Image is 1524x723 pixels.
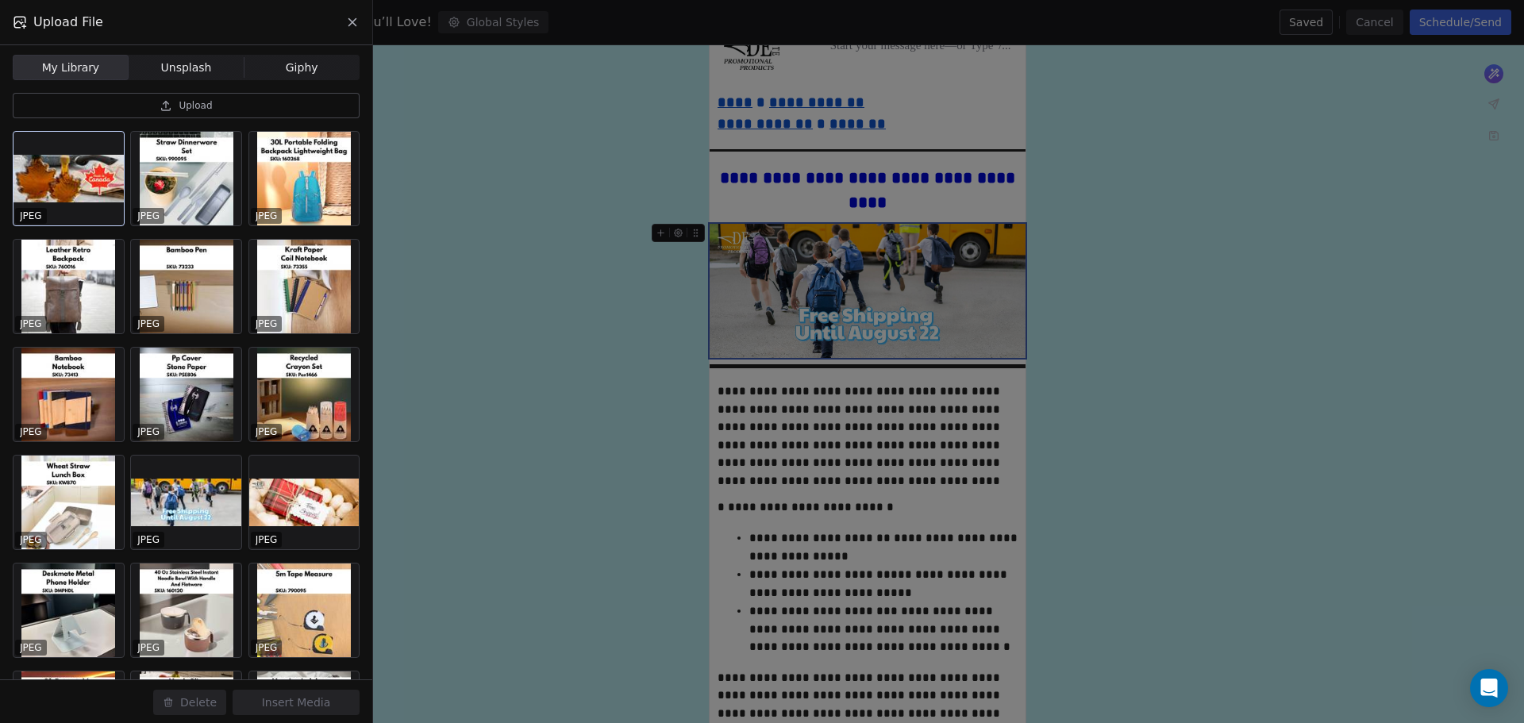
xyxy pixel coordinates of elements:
[20,317,42,330] p: JPEG
[20,533,42,546] p: JPEG
[161,60,212,76] span: Unsplash
[256,641,278,654] p: JPEG
[233,690,360,715] button: Insert Media
[137,317,160,330] p: JPEG
[179,99,212,112] span: Upload
[286,60,318,76] span: Giphy
[256,210,278,222] p: JPEG
[256,425,278,438] p: JPEG
[153,690,226,715] button: Delete
[137,641,160,654] p: JPEG
[256,317,278,330] p: JPEG
[20,425,42,438] p: JPEG
[137,533,160,546] p: JPEG
[20,210,42,222] p: JPEG
[20,641,42,654] p: JPEG
[137,425,160,438] p: JPEG
[13,93,360,118] button: Upload
[1470,669,1508,707] div: Open Intercom Messenger
[137,210,160,222] p: JPEG
[33,13,103,32] span: Upload File
[256,533,278,546] p: JPEG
